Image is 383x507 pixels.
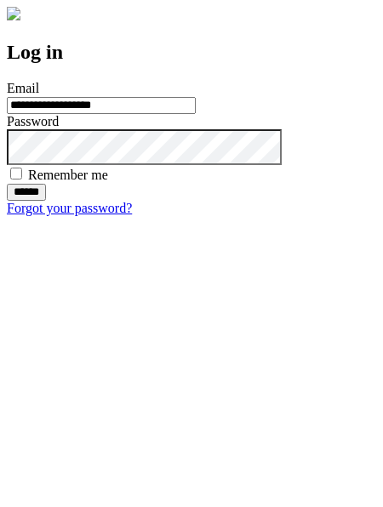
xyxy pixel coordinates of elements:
a: Forgot your password? [7,201,132,215]
label: Remember me [28,168,108,182]
h2: Log in [7,41,376,64]
label: Email [7,81,39,95]
img: logo-4e3dc11c47720685a147b03b5a06dd966a58ff35d612b21f08c02c0306f2b779.png [7,7,20,20]
label: Password [7,114,59,128]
